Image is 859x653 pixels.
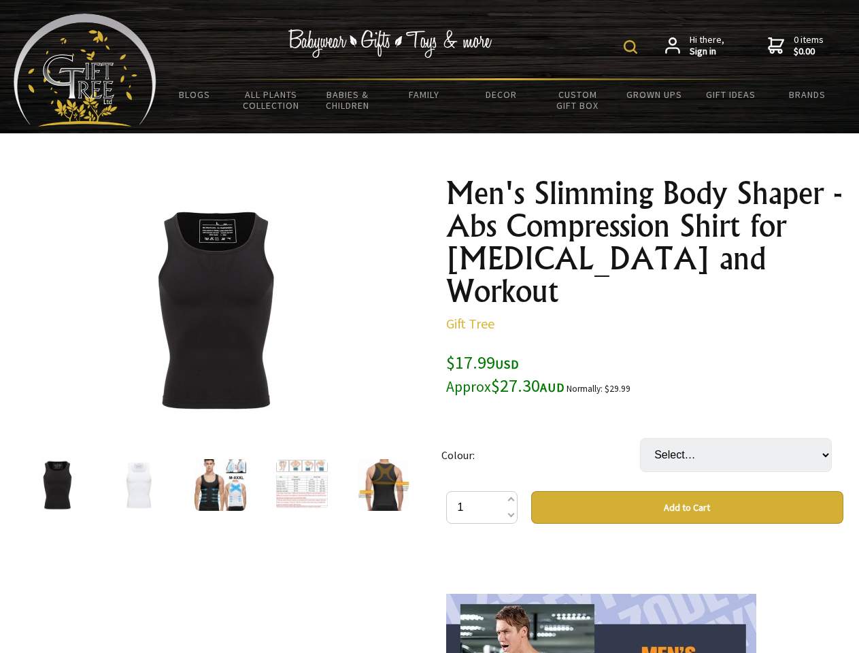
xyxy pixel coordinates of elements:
span: $17.99 $27.30 [446,351,565,397]
a: Hi there,Sign in [665,34,724,58]
img: Men's Slimming Body Shaper - Abs Compression Shirt for Gynecomastia and Workout [113,459,165,511]
span: Hi there, [690,34,724,58]
img: Men's Slimming Body Shaper - Abs Compression Shirt for Gynecomastia and Workout [195,459,246,511]
img: Babyware - Gifts - Toys and more... [14,14,156,127]
small: Approx [446,378,491,396]
td: Colour: [441,419,640,491]
span: AUD [540,380,565,395]
a: Brands [769,80,846,109]
a: Decor [462,80,539,109]
img: Babywear - Gifts - Toys & more [288,29,492,58]
strong: Sign in [690,46,724,58]
img: Men's Slimming Body Shaper - Abs Compression Shirt for Gynecomastia and Workout [276,459,328,511]
a: All Plants Collection [233,80,310,120]
a: Grown Ups [616,80,692,109]
a: Babies & Children [309,80,386,120]
img: Men's Slimming Body Shaper - Abs Compression Shirt for Gynecomastia and Workout [358,459,409,511]
a: 0 items$0.00 [768,34,824,58]
a: Custom Gift Box [539,80,616,120]
a: Gift Tree [446,315,494,332]
small: Normally: $29.99 [567,383,630,395]
a: Family [386,80,463,109]
img: product search [624,40,637,54]
span: 0 items [794,33,824,58]
button: Add to Cart [531,491,843,524]
a: BLOGS [156,80,233,109]
img: Men's Slimming Body Shaper - Abs Compression Shirt for Gynecomastia and Workout [109,203,321,416]
h1: Men's Slimming Body Shaper - Abs Compression Shirt for [MEDICAL_DATA] and Workout [446,177,843,307]
span: USD [495,356,519,372]
img: Men's Slimming Body Shaper - Abs Compression Shirt for Gynecomastia and Workout [31,459,83,511]
a: Gift Ideas [692,80,769,109]
strong: $0.00 [794,46,824,58]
